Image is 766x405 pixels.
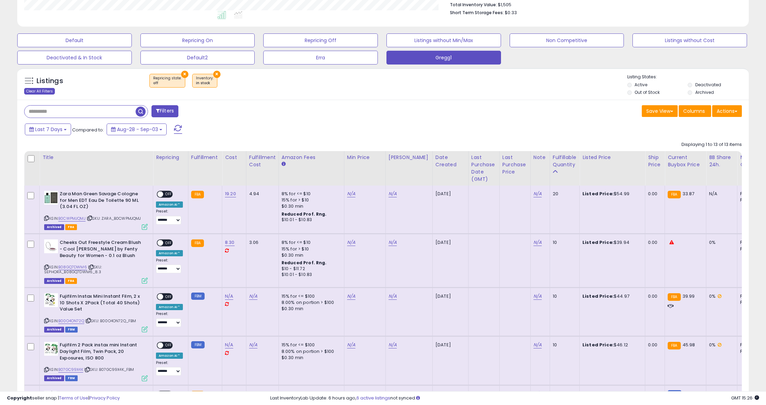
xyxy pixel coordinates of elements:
[163,191,174,197] span: OFF
[682,293,695,299] span: 39.99
[389,293,397,300] a: N/A
[709,342,732,348] div: 0%
[58,367,83,373] a: B07GC99X4K
[153,81,181,86] div: off
[44,264,102,275] span: | SKU: SEPHORA_B08GQ7DWM6_8.3
[347,293,355,300] a: N/A
[709,191,732,197] div: N/A
[582,239,614,246] b: Listed Price:
[44,342,148,380] div: ASIN:
[553,191,574,197] div: 20
[683,108,705,115] span: Columns
[681,141,742,148] div: Displaying 1 to 13 of 13 items
[533,239,542,246] a: N/A
[282,260,327,266] b: Reduced Prof. Rng.
[270,395,759,402] div: Last InventoryLab Update: 6 hours ago, not synced.
[582,293,614,299] b: Listed Price:
[553,342,574,348] div: 10
[181,71,188,78] button: ×
[282,203,339,209] div: $0.30 min
[282,239,339,246] div: 8% for <= $10
[156,209,183,225] div: Preset:
[553,154,577,168] div: Fulfillable Quantity
[17,51,132,65] button: Deactivated & In Stock
[25,124,71,135] button: Last 7 Days
[156,154,185,161] div: Repricing
[648,154,662,168] div: Ship Price
[435,239,463,246] div: [DATE]
[225,190,236,197] a: 19.20
[582,342,614,348] b: Listed Price:
[196,81,214,86] div: in stock
[156,312,183,327] div: Preset:
[740,154,765,168] div: Num of Comp.
[709,154,734,168] div: BB Share 24h.
[679,105,711,117] button: Columns
[347,239,355,246] a: N/A
[682,342,695,348] span: 45.98
[740,293,763,299] div: FBA: 1
[533,190,542,197] a: N/A
[156,360,183,376] div: Preset:
[84,367,134,372] span: | SKU: B07GC99X4K_FBM
[225,239,235,246] a: 8.30
[213,71,220,78] button: ×
[668,191,680,198] small: FBA
[450,10,504,16] b: Short Term Storage Fees:
[356,395,390,401] a: 6 active listings
[282,154,341,161] div: Amazon Fees
[627,74,749,80] p: Listing States:
[582,293,640,299] div: $44.97
[191,154,219,161] div: Fulfillment
[58,318,84,324] a: B00O4ON72Q
[72,127,104,133] span: Compared to:
[191,341,205,348] small: FBM
[648,191,659,197] div: 0.00
[282,211,327,217] b: Reduced Prof. Rng.
[60,191,144,212] b: Zara Man Green Savage Cologne for Men EDT Eau De Toilette 90 ML (3.04 FL OZ)
[44,327,64,333] span: Listings that have been deleted from Seller Central
[249,154,276,168] div: Fulfillment Cost
[151,105,178,117] button: Filters
[635,82,647,88] label: Active
[533,342,542,348] a: N/A
[709,293,732,299] div: 0%
[44,191,148,229] div: ASIN:
[282,252,339,258] div: $0.30 min
[502,154,528,176] div: Last Purchase Price
[87,216,141,221] span: | SKU: ZARA_B0CWPMJQMJ
[60,342,144,363] b: Fujifilm 2 Pack instax mini Instant Daylight Film, Twin Pack, 20 Exposures, ISO 800
[282,355,339,361] div: $0.30 min
[582,239,640,246] div: $39.94
[533,293,542,300] a: N/A
[282,197,339,203] div: 15% for > $10
[282,217,339,223] div: $10.01 - $10.83
[225,342,233,348] a: N/A
[668,154,703,168] div: Current Buybox Price
[740,342,763,348] div: FBA: 1
[435,154,465,168] div: Date Created
[648,293,659,299] div: 0.00
[58,216,86,221] a: B0CWPMJQMJ
[60,293,144,314] b: Fujifilm Instax Mini Instant Film, 2 x 10 Shots X 2Pack (Total 40 Shots) Value Set
[347,342,355,348] a: N/A
[510,33,624,47] button: Non Competitive
[107,124,167,135] button: Aug-28 - Sep-03
[668,342,680,349] small: FBA
[282,246,339,252] div: 15% for > $10
[24,88,55,95] div: Clear All Filters
[89,395,120,401] a: Privacy Policy
[156,258,183,274] div: Preset:
[632,33,747,47] button: Listings without Cost
[731,395,759,401] span: 2025-09-11 15:26 GMT
[249,342,257,348] a: N/A
[191,293,205,300] small: FBM
[533,154,547,161] div: Note
[389,239,397,246] a: N/A
[196,76,214,86] span: Inventory :
[582,342,640,348] div: $46.12
[156,201,183,208] div: Amazon AI *
[59,395,88,401] a: Terms of Use
[225,154,243,161] div: Cost
[450,2,497,8] b: Total Inventory Value:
